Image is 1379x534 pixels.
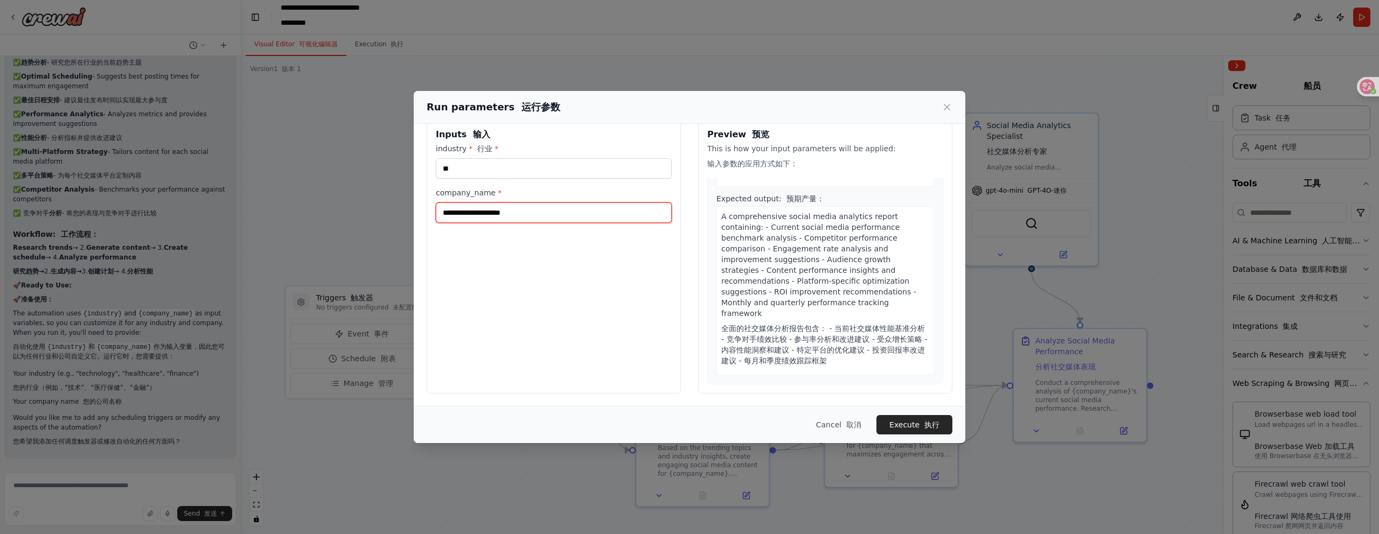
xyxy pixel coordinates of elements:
span: Expected output: [716,194,824,203]
button: Execute 执行 [876,415,952,434]
font: 全面的社交媒体分析报告包含： - 当前社交媒体性能基准分析 - 竞争对手绩效比较 - 参与率分析和改进建议 - 受众增长策略 - 内容性能洞察和建议 - 特定平台的优化建议 - 投资回报率改进建... [721,324,928,365]
h3: Inputs [436,128,672,141]
h2: Run parameters [427,100,560,115]
font: 运行参数 [521,101,560,113]
font: 执行 [924,420,939,429]
font: 行业 [477,144,498,153]
p: This is how your input parameters will be applied: [707,143,943,173]
font: 输入参数的应用方式如下： [707,159,798,168]
button: Cancel 取消 [807,415,870,434]
font: 预览 [752,129,769,139]
font: 预期产量： [786,194,824,203]
font: 输入 [473,129,490,139]
label: industry [436,143,672,154]
span: A comprehensive social media analytics report containing: - Current social media performance benc... [721,212,929,365]
h3: Preview [707,128,943,141]
font: 取消 [846,420,861,429]
label: company_name [436,187,672,198]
